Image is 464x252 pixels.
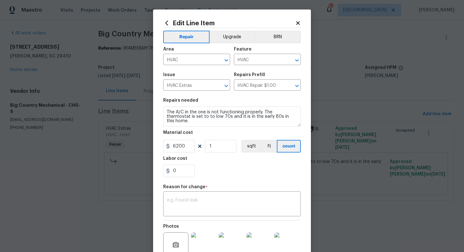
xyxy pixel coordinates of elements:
[234,47,252,51] h5: Feature
[163,47,174,51] h5: Area
[234,73,265,77] h5: Repairs Prefill
[222,56,231,65] button: Open
[163,73,175,77] h5: Issue
[222,81,231,90] button: Open
[163,156,187,161] h5: Labor cost
[163,185,205,189] h5: Reason for change
[163,20,295,27] h2: Edit Line Item
[163,130,193,135] h5: Material cost
[261,140,277,153] button: ft
[254,31,301,43] button: BRN
[163,224,179,229] h5: Photos
[163,31,210,43] button: Repair
[163,98,198,103] h5: Repairs needed
[293,56,301,65] button: Open
[210,31,255,43] button: Upgrade
[277,140,301,153] button: count
[163,106,301,127] textarea: The A/C in the one is not functioning properly. The thermostat is set to to low 70s and it is in ...
[241,140,261,153] button: sqft
[293,81,301,90] button: Open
